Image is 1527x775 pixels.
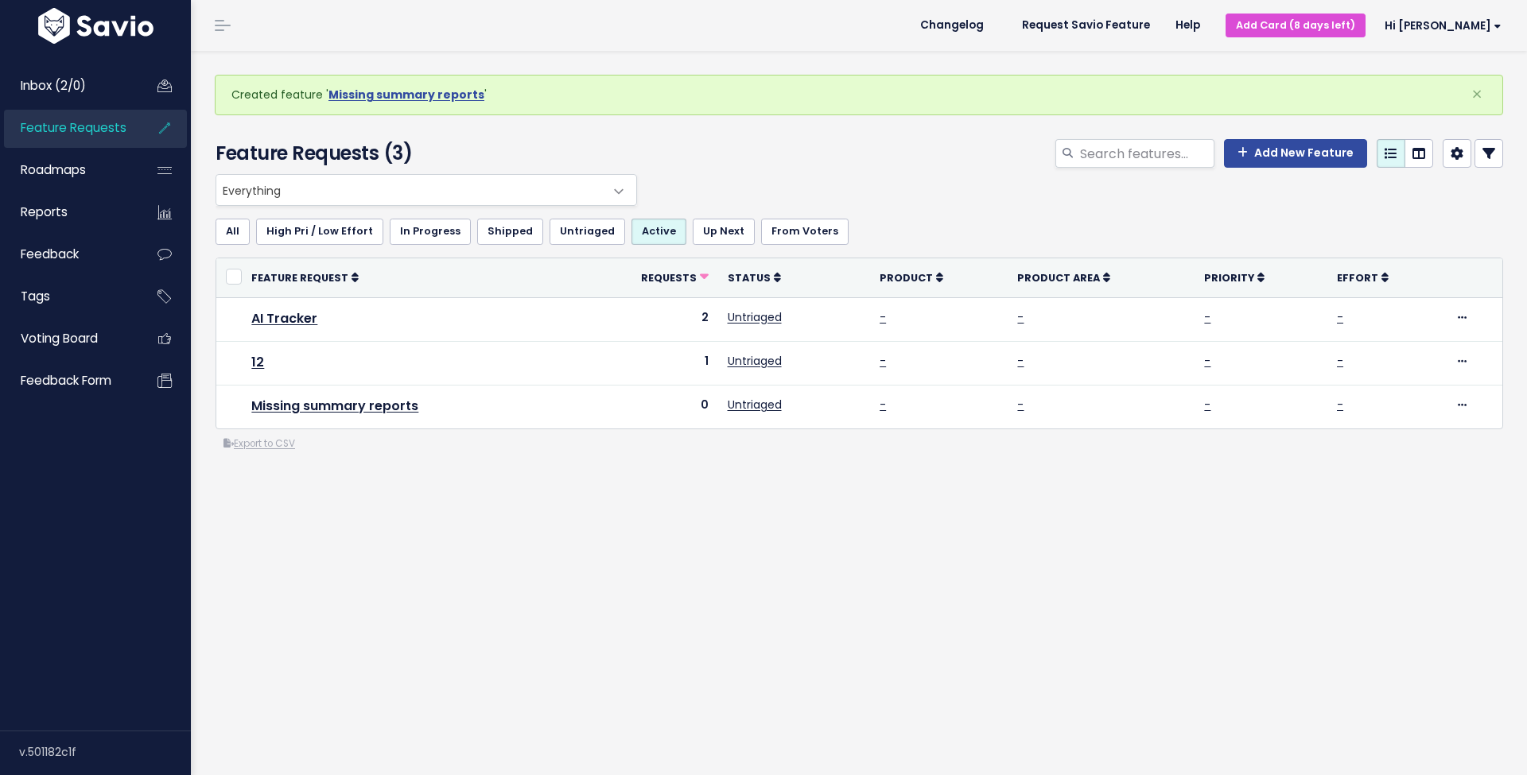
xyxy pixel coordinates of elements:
a: Reports [4,194,132,231]
a: Missing summary reports [328,87,484,103]
a: Priority [1204,269,1265,285]
span: Effort [1337,271,1378,285]
a: - [1204,397,1210,413]
span: Hi [PERSON_NAME] [1385,20,1502,32]
a: Feedback [4,236,132,273]
a: Help [1163,14,1213,37]
img: logo-white.9d6f32f41409.svg [34,8,157,44]
a: Feedback form [4,362,132,399]
span: Feature Requests [21,119,126,136]
a: In Progress [390,219,471,244]
span: Product [880,271,933,285]
a: Untriaged [728,309,782,325]
span: Voting Board [21,330,98,347]
a: Feature Requests [4,110,132,146]
a: Product [880,269,943,285]
a: Untriaged [728,397,782,413]
button: Close [1455,76,1498,114]
a: AI Tracker [251,309,317,327]
a: - [880,397,886,413]
a: Product Area [1017,269,1110,285]
span: Product Area [1017,271,1100,285]
a: - [1017,397,1024,413]
a: - [1337,397,1343,413]
a: Roadmaps [4,152,132,188]
input: Search features... [1078,139,1214,168]
div: v.501182c1f [19,731,191,773]
a: Shipped [477,219,543,244]
span: Everything [216,175,604,205]
a: Tags [4,278,132,315]
span: Reports [21,203,68,220]
span: Priority [1204,271,1254,285]
span: × [1471,81,1482,107]
td: 0 [573,386,718,429]
td: 1 [573,341,718,385]
span: Tags [21,288,50,304]
a: From Voters [761,219,849,244]
a: 12 [251,353,264,371]
a: - [1337,309,1343,325]
a: Untriaged [728,353,782,369]
div: Created feature ' ' [215,75,1503,115]
a: Inbox (2/0) [4,68,132,104]
a: - [880,309,886,325]
span: Inbox (2/0) [21,77,86,94]
a: Add Card (8 days left) [1226,14,1366,37]
a: Active [631,219,686,244]
a: - [1337,353,1343,369]
span: Feedback form [21,372,111,389]
a: - [1017,309,1024,325]
span: Status [728,271,771,285]
a: Request Savio Feature [1009,14,1163,37]
span: Roadmaps [21,161,86,178]
td: 2 [573,297,718,341]
a: Requests [641,269,709,285]
a: All [216,219,250,244]
span: Everything [216,174,637,206]
a: Feature Request [251,269,359,285]
a: Export to CSV [223,437,295,450]
h4: Feature Requests (3) [216,139,629,168]
a: Add New Feature [1224,139,1367,168]
a: Voting Board [4,320,132,357]
a: High Pri / Low Effort [256,219,383,244]
a: Effort [1337,269,1389,285]
span: Feature Request [251,271,348,285]
a: Up Next [693,219,755,244]
span: Feedback [21,246,79,262]
a: - [1017,353,1024,369]
a: - [1204,309,1210,325]
a: Hi [PERSON_NAME] [1366,14,1514,38]
span: Requests [641,271,697,285]
span: Changelog [920,20,984,31]
a: Missing summary reports [251,397,418,415]
a: - [880,353,886,369]
a: - [1204,353,1210,369]
a: Untriaged [550,219,625,244]
ul: Filter feature requests [216,219,1503,244]
a: Status [728,269,781,285]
